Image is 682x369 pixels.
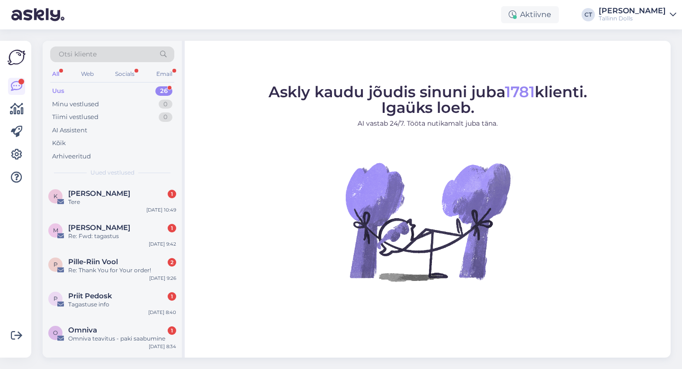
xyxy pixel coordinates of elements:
[146,206,176,213] div: [DATE] 10:49
[54,193,58,200] span: K
[149,275,176,282] div: [DATE] 9:26
[68,334,176,343] div: Omniva teavitus - paki saabumine
[68,258,118,266] span: Pille-Riin Vool
[53,227,58,234] span: M
[599,7,666,15] div: [PERSON_NAME]
[599,7,676,22] a: [PERSON_NAME]Tallinn Dolls
[54,261,58,268] span: P
[52,138,66,148] div: Kõik
[8,48,26,66] img: Askly Logo
[149,240,176,248] div: [DATE] 9:42
[68,189,130,198] span: Karin Paimre
[52,86,64,96] div: Uus
[154,68,174,80] div: Email
[52,152,91,161] div: Arhiveeritud
[599,15,666,22] div: Tallinn Dolls
[79,68,96,80] div: Web
[68,300,176,309] div: Tagastuse info
[168,224,176,232] div: 1
[52,126,87,135] div: AI Assistent
[53,329,58,336] span: O
[505,83,535,101] span: 1781
[68,198,176,206] div: Tere
[582,8,595,21] div: CT
[54,295,58,302] span: P
[68,223,130,232] span: Maarja Noormets
[155,86,172,96] div: 26
[52,112,99,122] div: Tiimi vestlused
[159,100,172,109] div: 0
[168,326,176,335] div: 1
[68,292,112,300] span: Priit Pedosk
[59,49,97,59] span: Otsi kliente
[159,112,172,122] div: 0
[269,83,587,117] span: Askly kaudu jõudis sinuni juba klienti. Igaüks loeb.
[52,100,99,109] div: Minu vestlused
[148,309,176,316] div: [DATE] 8:40
[68,232,176,240] div: Re: Fwd: tagastus
[168,258,176,267] div: 2
[90,168,135,177] span: Uued vestlused
[168,190,176,198] div: 1
[68,266,176,275] div: Re: Thank You for Your order!
[342,136,513,307] img: No Chat active
[50,68,61,80] div: All
[149,343,176,350] div: [DATE] 8:34
[168,292,176,301] div: 1
[269,119,587,129] p: AI vastab 24/7. Tööta nutikamalt juba täna.
[501,6,559,23] div: Aktiivne
[68,326,97,334] span: Omniva
[113,68,136,80] div: Socials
